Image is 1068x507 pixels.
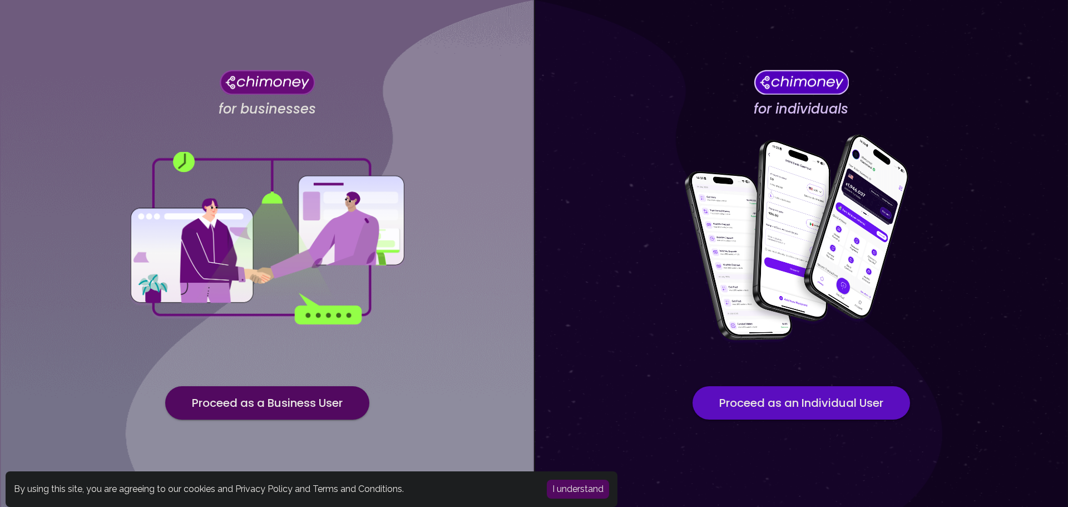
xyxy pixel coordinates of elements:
[754,101,848,117] h4: for individuals
[220,70,315,95] img: Chimoney for businesses
[693,386,910,420] button: Proceed as an Individual User
[128,152,406,327] img: for businesses
[754,70,849,95] img: Chimoney for individuals
[547,480,609,499] button: Accept cookies
[662,128,940,351] img: for individuals
[165,386,369,420] button: Proceed as a Business User
[235,484,293,494] a: Privacy Policy
[219,101,316,117] h4: for businesses
[14,483,530,496] div: By using this site, you are agreeing to our cookies and and .
[313,484,402,494] a: Terms and Conditions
